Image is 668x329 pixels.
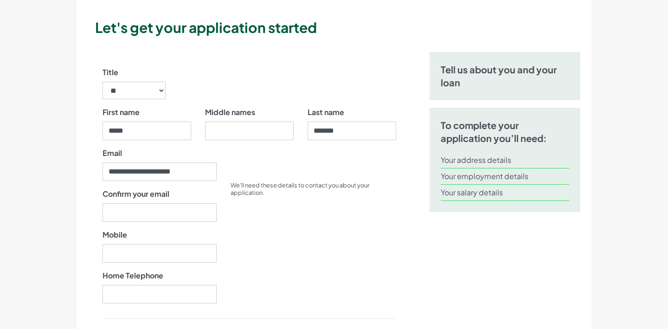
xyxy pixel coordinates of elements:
label: Home Telephone [103,270,163,281]
li: Your salary details [441,185,569,201]
label: Confirm your email [103,188,169,200]
label: Mobile [103,229,127,240]
h5: To complete your application you’ll need: [441,119,569,145]
label: Email [103,148,122,159]
li: Your employment details [441,168,569,185]
li: Your address details [441,152,569,168]
label: First name [103,107,140,118]
h3: Let's get your application started [95,18,588,37]
label: Title [103,67,118,78]
h5: Tell us about you and your loan [441,63,569,89]
small: We’ll need these details to contact you about your application. [231,181,369,196]
label: Last name [308,107,344,118]
label: Middle names [205,107,255,118]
